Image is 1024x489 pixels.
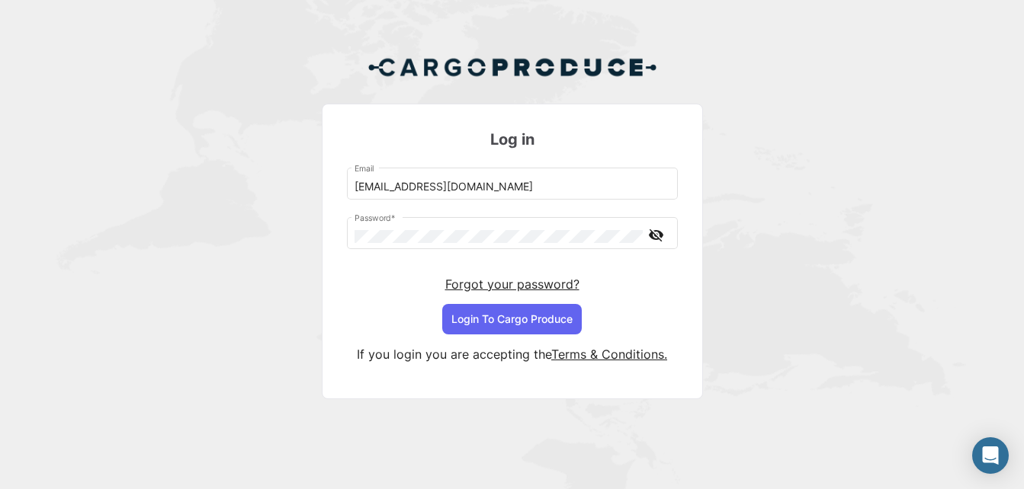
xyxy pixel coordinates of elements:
[972,437,1009,474] div: Abrir Intercom Messenger
[647,225,666,244] mat-icon: visibility_off
[357,347,551,362] span: If you login you are accepting the
[445,276,579,292] a: Forgot your password?
[551,347,667,362] a: Terms & Conditions.
[347,129,678,150] h3: Log in
[442,304,582,334] button: Login To Cargo Produce
[355,181,669,193] input: Email
[368,49,657,85] img: Cargo Produce Logo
